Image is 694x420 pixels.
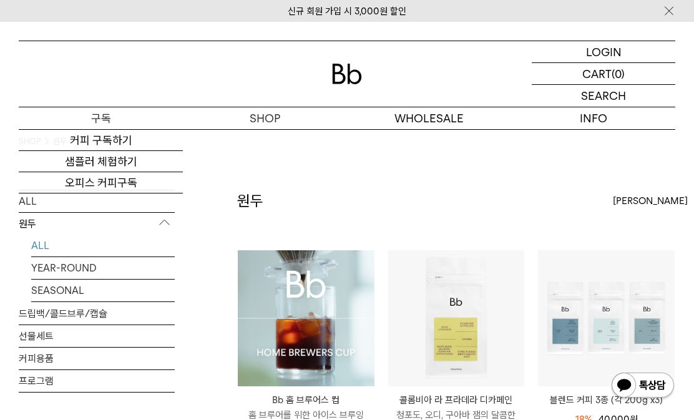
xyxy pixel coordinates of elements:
a: 블렌드 커피 3종 (각 200g x3) [538,393,675,408]
img: 로고 [332,64,362,84]
a: SEASONAL [31,280,175,301]
p: (0) [612,63,625,84]
a: YEAR-ROUND [31,257,175,279]
span: [PERSON_NAME] [613,193,688,208]
a: ALL [31,235,175,256]
a: 선물세트 [19,325,175,347]
a: 오피스 커피구독 [19,172,183,193]
a: ALL [19,190,175,212]
a: LOGIN [532,41,675,63]
p: SEARCH [581,85,626,107]
p: CART [582,63,612,84]
h2: 원두 [237,190,263,212]
a: 구독 [19,107,183,129]
a: SHOP [183,107,347,129]
img: 콜롬비아 라 프라데라 디카페인 [388,250,525,387]
p: 콜롬비아 라 프라데라 디카페인 [388,393,525,408]
p: LOGIN [586,41,622,62]
a: 커피 구독하기 [19,130,183,151]
img: 블렌드 커피 3종 (각 200g x3) [538,250,675,387]
img: 카카오톡 채널 1:1 채팅 버튼 [610,371,675,401]
a: 커피용품 [19,348,175,369]
p: Bb 홈 브루어스 컵 [238,393,374,408]
a: 샘플러 체험하기 [19,151,183,172]
p: 원두 [19,213,175,235]
p: WHOLESALE [347,107,511,129]
a: 프로그램 [19,370,175,392]
a: 드립백/콜드브루/캡슐 [19,303,175,325]
a: 신규 회원 가입 시 3,000원 할인 [288,6,406,17]
img: Bb 홈 브루어스 컵 [238,250,374,387]
p: INFO [511,107,675,129]
a: CART (0) [532,63,675,85]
